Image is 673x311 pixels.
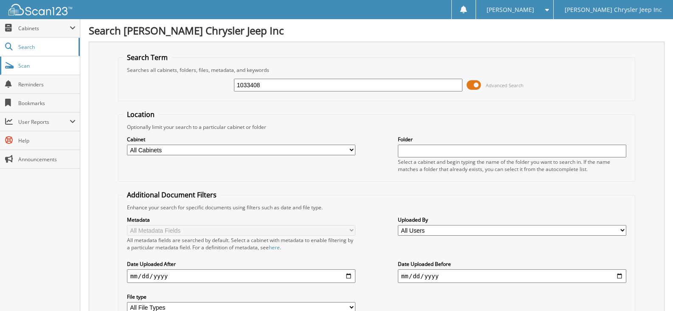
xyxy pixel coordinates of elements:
[127,136,355,143] label: Cabinet
[18,62,76,69] span: Scan
[398,260,626,268] label: Date Uploaded Before
[127,260,355,268] label: Date Uploaded After
[123,66,631,74] div: Searches all cabinets, folders, files, metadata, and keywords
[127,216,355,223] label: Metadata
[127,269,355,283] input: start
[8,4,72,15] img: scan123-logo-white.svg
[398,269,626,283] input: end
[123,123,631,131] div: Optionally limit your search to a particular cabinet or folder
[18,118,70,126] span: User Reports
[398,216,626,223] label: Uploaded By
[398,136,626,143] label: Folder
[123,204,631,211] div: Enhance your search for specific documents using filters such as date and file type.
[123,190,221,200] legend: Additional Document Filters
[269,244,280,251] a: here
[18,100,76,107] span: Bookmarks
[486,82,524,88] span: Advanced Search
[127,237,355,251] div: All metadata fields are searched by default. Select a cabinet with metadata to enable filtering b...
[18,156,76,163] span: Announcements
[127,293,355,300] label: File type
[565,7,662,12] span: [PERSON_NAME] Chrysler Jeep Inc
[631,270,673,311] iframe: Chat Widget
[18,137,76,144] span: Help
[487,7,534,12] span: [PERSON_NAME]
[123,53,172,62] legend: Search Term
[89,23,665,37] h1: Search [PERSON_NAME] Chrysler Jeep Inc
[18,25,70,32] span: Cabinets
[398,158,626,173] div: Select a cabinet and begin typing the name of the folder you want to search in. If the name match...
[18,43,74,51] span: Search
[123,110,159,119] legend: Location
[18,81,76,88] span: Reminders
